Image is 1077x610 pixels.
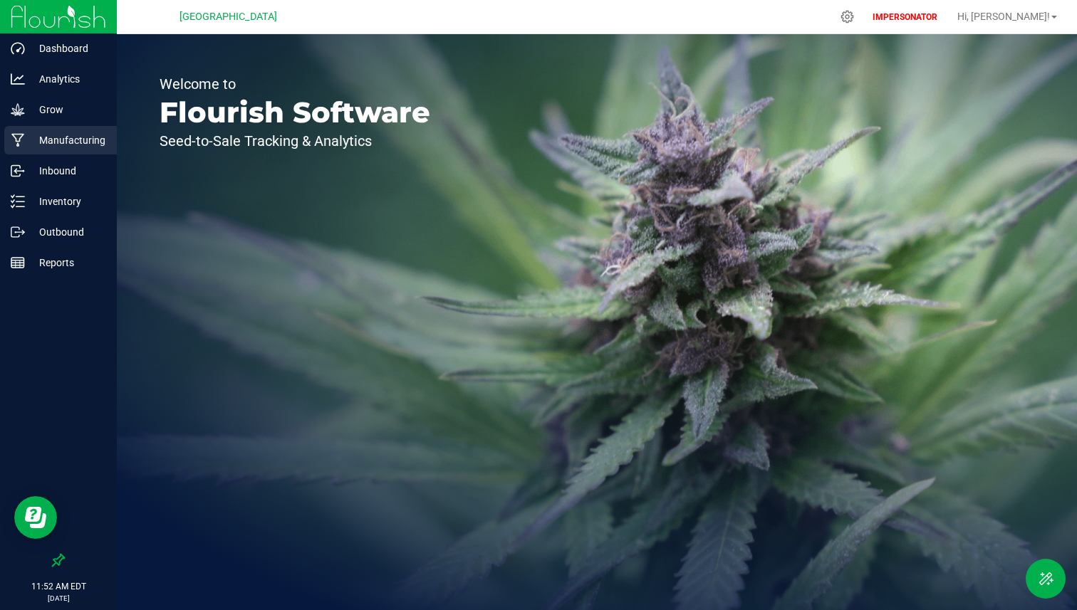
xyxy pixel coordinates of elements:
inline-svg: Outbound [11,225,25,239]
span: Hi, [PERSON_NAME]! [957,11,1050,22]
p: Inbound [25,162,110,179]
p: Welcome to [160,77,430,91]
inline-svg: Inventory [11,194,25,209]
iframe: Resource center [14,496,57,539]
p: Analytics [25,70,110,88]
inline-svg: Inbound [11,164,25,178]
p: IMPERSONATOR [867,11,943,23]
p: [DATE] [6,593,110,604]
div: Manage settings [838,10,856,23]
inline-svg: Reports [11,256,25,270]
button: Toggle Menu [1026,559,1066,599]
p: 11:52 AM EDT [6,580,110,593]
p: Grow [25,101,110,118]
p: Inventory [25,193,110,210]
span: [GEOGRAPHIC_DATA] [179,11,277,23]
inline-svg: Analytics [11,72,25,86]
inline-svg: Grow [11,102,25,117]
p: Reports [25,254,110,271]
label: Pin the sidebar to full width on large screens [51,553,66,567]
p: Manufacturing [25,132,110,149]
p: Flourish Software [160,98,430,127]
inline-svg: Dashboard [11,41,25,56]
inline-svg: Manufacturing [11,133,25,147]
p: Outbound [25,224,110,241]
p: Seed-to-Sale Tracking & Analytics [160,134,430,148]
p: Dashboard [25,40,110,57]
